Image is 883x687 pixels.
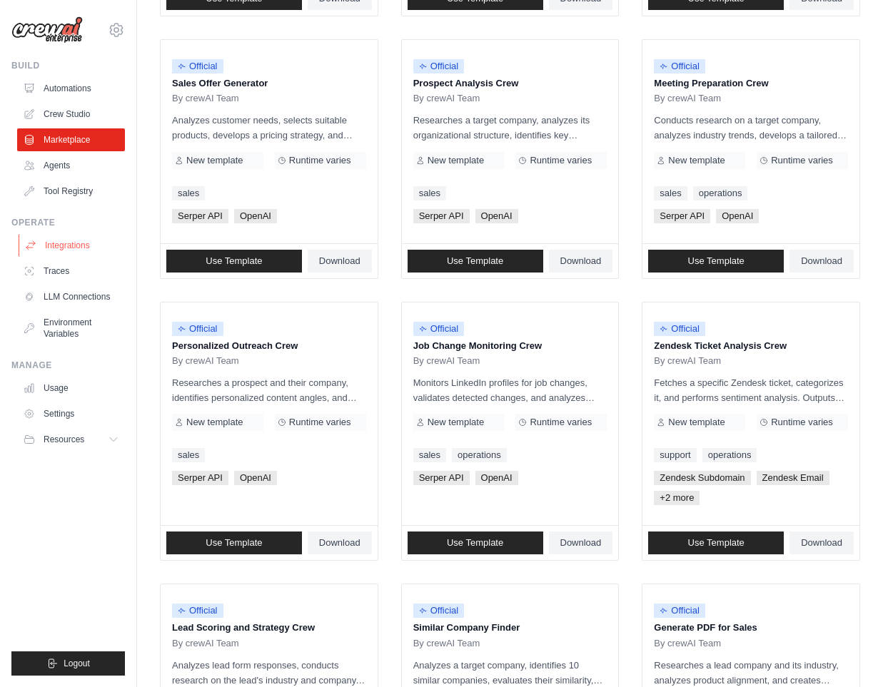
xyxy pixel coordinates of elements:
span: Serper API [413,471,470,485]
div: Manage [11,360,125,371]
span: Runtime varies [771,417,833,428]
p: Generate PDF for Sales [654,621,848,635]
span: Use Template [447,537,503,549]
span: Use Template [688,255,745,267]
button: Logout [11,651,125,676]
p: Analyzes customer needs, selects suitable products, develops a pricing strategy, and creates a co... [172,113,366,143]
span: New template [668,155,725,166]
span: Official [654,322,705,336]
span: By crewAI Team [413,93,480,104]
span: Runtime varies [289,417,351,428]
p: Researches a target company, analyzes its organizational structure, identifies key contacts, and ... [413,113,607,143]
button: Resources [17,428,125,451]
a: sales [172,448,205,462]
span: New template [186,417,243,428]
span: Runtime varies [289,155,351,166]
p: Researches a prospect and their company, identifies personalized content angles, and crafts a tai... [172,375,366,405]
a: operations [702,448,757,462]
a: Automations [17,77,125,100]
a: Settings [17,402,125,425]
span: Download [801,255,842,267]
p: Prospect Analysis Crew [413,76,607,91]
span: Serper API [654,209,710,223]
span: Download [560,537,602,549]
span: Official [654,604,705,618]
a: Use Template [408,531,543,554]
span: New template [668,417,725,428]
p: Job Change Monitoring Crew [413,339,607,353]
span: Runtime varies [530,417,592,428]
span: By crewAI Team [172,355,239,367]
span: Official [413,59,465,73]
span: OpenAI [234,471,277,485]
a: Download [789,250,854,273]
span: Official [172,322,223,336]
span: Serper API [172,471,228,485]
span: Download [801,537,842,549]
p: Zendesk Ticket Analysis Crew [654,339,848,353]
a: Crew Studio [17,103,125,126]
span: OpenAI [716,209,759,223]
span: Download [319,255,360,267]
span: Official [172,604,223,618]
a: Download [789,531,854,554]
a: Download [549,250,613,273]
span: Runtime varies [771,155,833,166]
span: By crewAI Team [654,638,721,649]
a: Environment Variables [17,311,125,345]
span: Official [172,59,223,73]
span: Download [319,537,360,549]
div: Build [11,60,125,71]
p: Sales Offer Generator [172,76,366,91]
p: Meeting Preparation Crew [654,76,848,91]
span: Resources [44,434,84,445]
span: Zendesk Email [757,471,829,485]
span: Use Template [447,255,503,267]
a: Use Template [166,531,302,554]
span: New template [428,155,484,166]
a: operations [452,448,507,462]
span: Runtime varies [530,155,592,166]
span: Zendesk Subdomain [654,471,750,485]
span: Logout [64,658,90,669]
span: New template [186,155,243,166]
span: Serper API [172,209,228,223]
span: By crewAI Team [172,638,239,649]
span: Download [560,255,602,267]
span: Official [413,322,465,336]
span: Serper API [413,209,470,223]
a: Traces [17,260,125,283]
span: OpenAI [475,209,518,223]
span: By crewAI Team [413,638,480,649]
p: Fetches a specific Zendesk ticket, categorizes it, and performs sentiment analysis. Outputs inclu... [654,375,848,405]
span: Use Template [206,255,262,267]
a: Use Template [648,250,784,273]
span: Use Template [206,537,262,549]
a: Marketplace [17,128,125,151]
a: Use Template [166,250,302,273]
span: OpenAI [475,471,518,485]
span: Use Template [688,537,745,549]
a: Agents [17,154,125,177]
span: By crewAI Team [413,355,480,367]
a: Tool Registry [17,180,125,203]
a: Usage [17,377,125,400]
p: Monitors LinkedIn profiles for job changes, validates detected changes, and analyzes opportunitie... [413,375,607,405]
span: Official [654,59,705,73]
a: sales [413,186,446,200]
span: New template [428,417,484,428]
a: operations [693,186,748,200]
a: support [654,448,696,462]
span: By crewAI Team [654,93,721,104]
a: Download [308,531,372,554]
a: sales [413,448,446,462]
p: Personalized Outreach Crew [172,339,366,353]
a: Download [308,250,372,273]
a: Integrations [19,234,126,257]
span: Official [413,604,465,618]
p: Similar Company Finder [413,621,607,635]
span: OpenAI [234,209,277,223]
div: Operate [11,217,125,228]
span: +2 more [654,491,700,505]
p: Lead Scoring and Strategy Crew [172,621,366,635]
